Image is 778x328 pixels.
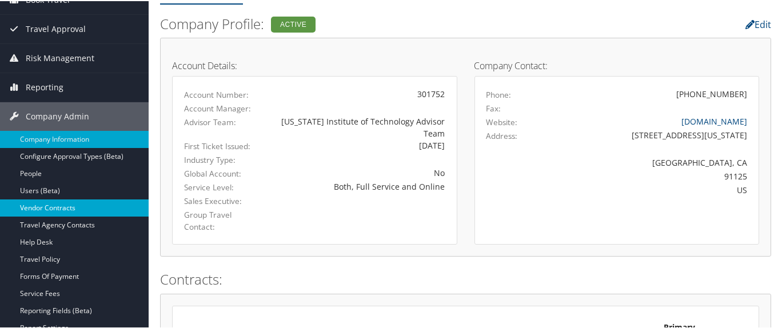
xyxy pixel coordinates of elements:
[184,88,260,99] label: Account Number:
[184,153,260,165] label: Industry Type:
[184,139,260,151] label: First Ticket Issued:
[486,88,512,99] label: Phone:
[26,101,89,130] span: Company Admin
[556,128,747,140] div: [STREET_ADDRESS][US_STATE]
[160,269,771,288] h2: Contracts:
[26,43,94,71] span: Risk Management
[486,129,518,141] label: Address:
[271,15,316,31] div: Active
[184,208,260,231] label: Group Travel Contact:
[277,87,445,99] div: 301752
[681,115,747,126] a: [DOMAIN_NAME]
[26,72,63,101] span: Reporting
[172,60,457,69] h4: Account Details:
[556,183,747,195] div: US
[26,14,86,42] span: Travel Approval
[486,102,501,113] label: Fax:
[676,87,747,99] div: [PHONE_NUMBER]
[184,115,260,127] label: Advisor Team:
[745,17,771,30] a: Edit
[277,166,445,178] div: No
[184,194,260,206] label: Sales Executive:
[556,155,747,167] div: [GEOGRAPHIC_DATA], CA
[184,167,260,178] label: Global Account:
[486,115,518,127] label: Website:
[556,169,747,181] div: 91125
[474,60,760,69] h4: Company Contact:
[277,138,445,150] div: [DATE]
[160,13,562,33] h2: Company Profile:
[184,102,260,113] label: Account Manager:
[277,179,445,191] div: Both, Full Service and Online
[277,114,445,138] div: [US_STATE] Institute of Technology Advisor Team
[184,181,260,192] label: Service Level:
